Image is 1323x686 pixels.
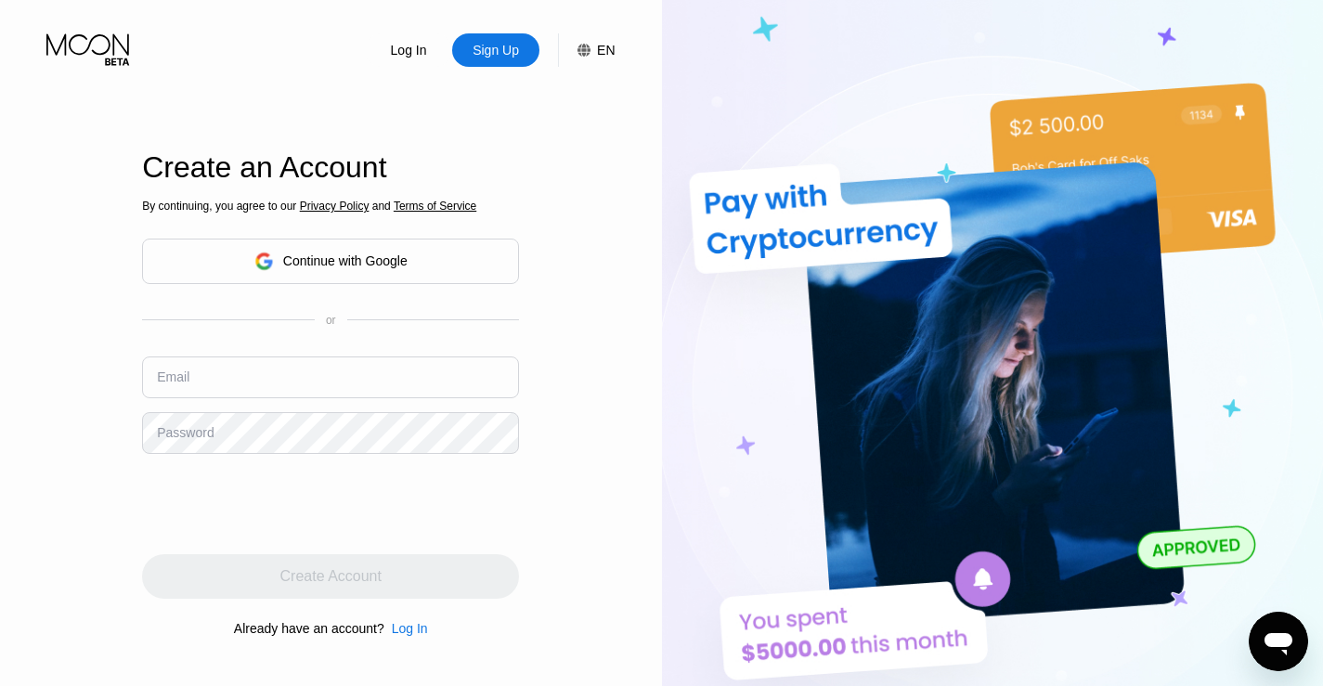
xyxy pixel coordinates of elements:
[142,239,519,284] div: Continue with Google
[394,200,476,213] span: Terms of Service
[452,33,539,67] div: Sign Up
[392,621,428,636] div: Log In
[369,200,394,213] span: and
[384,621,428,636] div: Log In
[157,425,214,440] div: Password
[1249,612,1308,671] iframe: Button to launch messaging window
[597,43,615,58] div: EN
[365,33,452,67] div: Log In
[142,150,519,185] div: Create an Account
[157,369,189,384] div: Email
[326,314,336,327] div: or
[142,468,424,540] iframe: reCAPTCHA
[142,200,519,213] div: By continuing, you agree to our
[471,41,521,59] div: Sign Up
[234,621,384,636] div: Already have an account?
[389,41,429,59] div: Log In
[558,33,615,67] div: EN
[283,253,408,268] div: Continue with Google
[300,200,370,213] span: Privacy Policy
